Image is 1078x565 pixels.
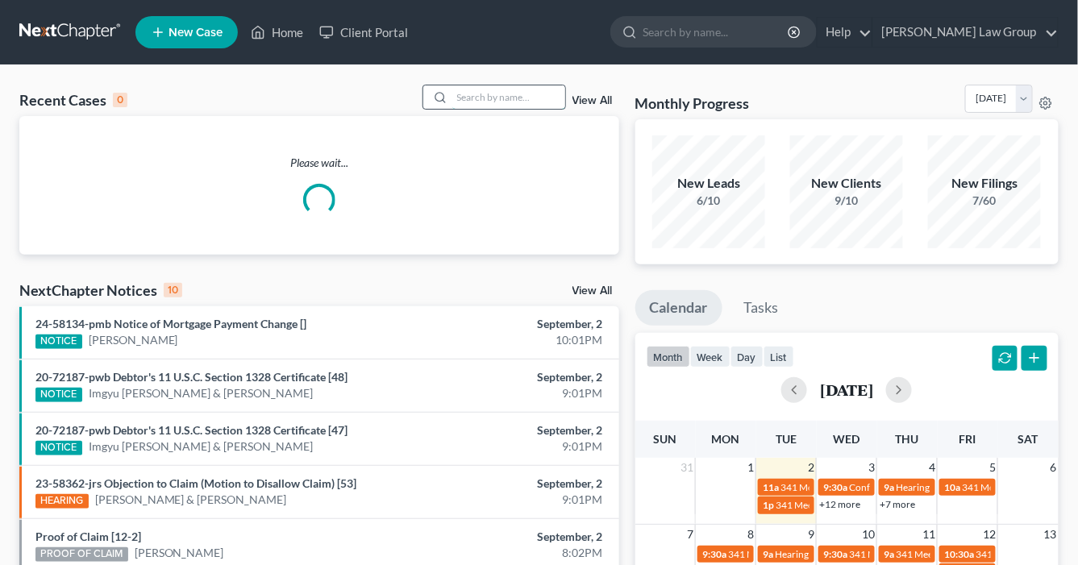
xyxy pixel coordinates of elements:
[819,498,860,510] a: +12 more
[654,432,677,446] span: Sun
[89,332,178,348] a: [PERSON_NAME]
[763,499,774,511] span: 1p
[35,423,348,437] a: 20-72187-pwb Debtor's 11 U.S.C. Section 1328 Certificate [47]
[1018,432,1038,446] span: Sat
[730,346,764,368] button: day
[849,481,1034,493] span: Confirmation Hearing for [PERSON_NAME]
[424,529,602,545] div: September, 2
[635,290,722,326] a: Calendar
[35,476,356,490] a: 23-58362-jrs Objection to Claim (Motion to Disallow Claim) [53]
[823,548,847,560] span: 9:30a
[135,545,224,561] a: [PERSON_NAME]
[712,432,740,446] span: Mon
[780,481,926,493] span: 341 Meeting for [PERSON_NAME]
[884,548,894,560] span: 9a
[834,432,860,446] span: Wed
[164,283,182,297] div: 10
[169,27,223,39] span: New Case
[35,317,306,330] a: 24-58134-pmb Notice of Mortgage Payment Change []
[679,458,695,477] span: 31
[35,370,348,384] a: 20-72187-pwb Debtor's 11 U.S.C. Section 1328 Certificate [48]
[944,548,974,560] span: 10:30a
[763,481,779,493] span: 11a
[1043,525,1059,544] span: 13
[35,441,82,455] div: NOTICE
[685,525,695,544] span: 7
[95,492,287,508] a: [PERSON_NAME] & [PERSON_NAME]
[243,18,311,47] a: Home
[818,18,872,47] a: Help
[746,458,755,477] span: 1
[424,316,602,332] div: September, 2
[35,334,82,349] div: NOTICE
[424,545,602,561] div: 8:02PM
[647,346,690,368] button: month
[944,481,960,493] span: 10a
[424,332,602,348] div: 10:01PM
[424,385,602,401] div: 9:01PM
[652,193,765,209] div: 6/10
[452,85,565,109] input: Search by name...
[776,499,921,511] span: 341 Meeting for [PERSON_NAME]
[867,458,876,477] span: 3
[775,548,901,560] span: Hearing for [PERSON_NAME]
[981,525,997,544] span: 12
[35,547,128,562] div: PROOF OF CLAIM
[643,17,790,47] input: Search by name...
[730,290,793,326] a: Tasks
[959,432,976,446] span: Fri
[1049,458,1059,477] span: 6
[424,492,602,508] div: 9:01PM
[776,432,797,446] span: Tue
[928,174,1041,193] div: New Filings
[424,369,602,385] div: September, 2
[690,346,730,368] button: week
[896,432,919,446] span: Thu
[89,385,314,401] a: Imgyu [PERSON_NAME] & [PERSON_NAME]
[652,174,765,193] div: New Leads
[988,458,997,477] span: 5
[572,95,613,106] a: View All
[19,155,619,171] p: Please wait...
[806,525,816,544] span: 9
[873,18,1058,47] a: [PERSON_NAME] Law Group
[896,548,1041,560] span: 341 Meeting for [PERSON_NAME]
[884,481,894,493] span: 9a
[921,525,937,544] span: 11
[927,458,937,477] span: 4
[35,494,89,509] div: HEARING
[19,90,127,110] div: Recent Cases
[790,193,903,209] div: 9/10
[849,548,994,560] span: 341 Meeting for [PERSON_NAME]
[89,438,314,455] a: Imgyu [PERSON_NAME] & [PERSON_NAME]
[19,280,182,300] div: NextChapter Notices
[424,476,602,492] div: September, 2
[790,174,903,193] div: New Clients
[823,481,847,493] span: 9:30a
[806,458,816,477] span: 2
[728,548,959,560] span: 341 Meeting for [PERSON_NAME] & [PERSON_NAME]
[35,530,141,543] a: Proof of Claim [12-2]
[311,18,416,47] a: Client Portal
[763,548,773,560] span: 9a
[860,525,876,544] span: 10
[635,93,750,113] h3: Monthly Progress
[928,193,1041,209] div: 7/60
[35,388,82,402] div: NOTICE
[746,525,755,544] span: 8
[820,381,873,398] h2: [DATE]
[702,548,726,560] span: 9:30a
[424,438,602,455] div: 9:01PM
[572,285,613,297] a: View All
[764,346,794,368] button: list
[424,422,602,438] div: September, 2
[113,93,127,107] div: 0
[880,498,915,510] a: +7 more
